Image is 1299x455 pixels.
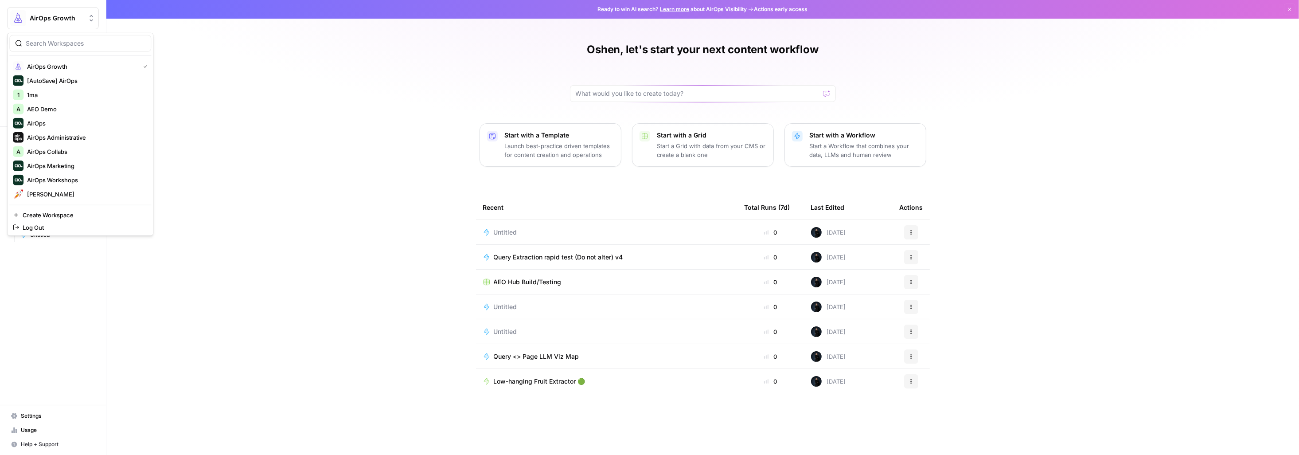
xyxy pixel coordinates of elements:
[23,223,144,232] span: Log Out
[494,352,579,361] span: Query <> Page LLM Viz Map
[21,412,95,420] span: Settings
[483,253,730,262] a: Query Extraction rapid test (Do not alter) v4
[26,39,145,48] input: Search Workspaces
[811,376,846,387] div: [DATE]
[811,351,822,362] img: mae98n22be7w2flmvint2g1h8u9g
[7,409,99,423] a: Settings
[27,62,136,71] span: AirOps Growth
[811,227,846,238] div: [DATE]
[9,209,151,221] a: Create Workspace
[745,278,797,286] div: 0
[745,377,797,386] div: 0
[7,437,99,451] button: Help + Support
[16,105,20,114] span: A
[745,302,797,311] div: 0
[745,352,797,361] div: 0
[13,132,23,143] img: AirOps Administrative Logo
[483,228,730,237] a: Untitled
[483,302,730,311] a: Untitled
[632,123,774,167] button: Start with a GridStart a Grid with data from your CMS or create a blank one
[811,302,846,312] div: [DATE]
[745,253,797,262] div: 0
[811,277,846,287] div: [DATE]
[13,175,23,185] img: AirOps Workshops Logo
[483,327,730,336] a: Untitled
[494,377,585,386] span: Low-hanging Fruit Extractor 🟢
[587,43,818,57] h1: Oshen, let's start your next content workflow
[480,123,621,167] button: Start with a TemplateLaunch best-practice driven templates for content creation and operations
[810,131,919,140] p: Start with a Workflow
[784,123,926,167] button: Start with a WorkflowStart a Workflow that combines your data, LLMs and human review
[494,327,517,336] span: Untitled
[483,278,730,286] a: AEO Hub Build/Testing
[811,326,846,337] div: [DATE]
[811,351,846,362] div: [DATE]
[745,228,797,237] div: 0
[811,252,822,263] img: mae98n22be7w2flmvint2g1h8u9g
[745,327,797,336] div: 0
[23,211,144,220] span: Create Workspace
[505,131,614,140] p: Start with a Template
[13,161,23,171] img: AirOps Marketing Logo
[9,221,151,234] a: Log Out
[483,377,730,386] a: Low-hanging Fruit Extractor 🟢
[17,90,20,99] span: 1
[16,147,20,156] span: A
[811,195,845,220] div: Last Edited
[657,141,766,159] p: Start a Grid with data from your CMS or create a blank one
[27,105,144,114] span: AEO Demo
[900,195,923,220] div: Actions
[27,76,144,85] span: [AutoSave] AirOps
[21,440,95,448] span: Help + Support
[494,278,562,286] span: AEO Hub Build/Testing
[811,302,822,312] img: mae98n22be7w2flmvint2g1h8u9g
[657,131,766,140] p: Start with a Grid
[483,195,730,220] div: Recent
[811,252,846,263] div: [DATE]
[21,426,95,434] span: Usage
[27,176,144,184] span: AirOps Workshops
[13,189,23,200] img: Alex Testing Logo
[7,423,99,437] a: Usage
[13,118,23,129] img: AirOps Logo
[483,352,730,361] a: Query <> Page LLM Viz Map
[754,5,808,13] span: Actions early access
[811,376,822,387] img: mae98n22be7w2flmvint2g1h8u9g
[7,33,153,236] div: Workspace: AirOps Growth
[745,195,790,220] div: Total Runs (7d)
[27,147,144,156] span: AirOps Collabs
[494,228,517,237] span: Untitled
[27,90,144,99] span: 1ma
[811,326,822,337] img: mae98n22be7w2flmvint2g1h8u9g
[27,119,144,128] span: AirOps
[505,141,614,159] p: Launch best-practice driven templates for content creation and operations
[598,5,747,13] span: Ready to win AI search? about AirOps Visibility
[27,161,144,170] span: AirOps Marketing
[27,190,144,199] span: [PERSON_NAME]
[10,10,26,26] img: AirOps Growth Logo
[660,6,690,12] a: Learn more
[27,133,144,142] span: AirOps Administrative
[494,302,517,311] span: Untitled
[30,14,83,23] span: AirOps Growth
[576,89,819,98] input: What would you like to create today?
[13,75,23,86] img: [AutoSave] AirOps Logo
[13,61,23,72] img: AirOps Growth Logo
[810,141,919,159] p: Start a Workflow that combines your data, LLMs and human review
[811,227,822,238] img: mae98n22be7w2flmvint2g1h8u9g
[494,253,623,262] span: Query Extraction rapid test (Do not alter) v4
[811,277,822,287] img: mae98n22be7w2flmvint2g1h8u9g
[7,7,99,29] button: Workspace: AirOps Growth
